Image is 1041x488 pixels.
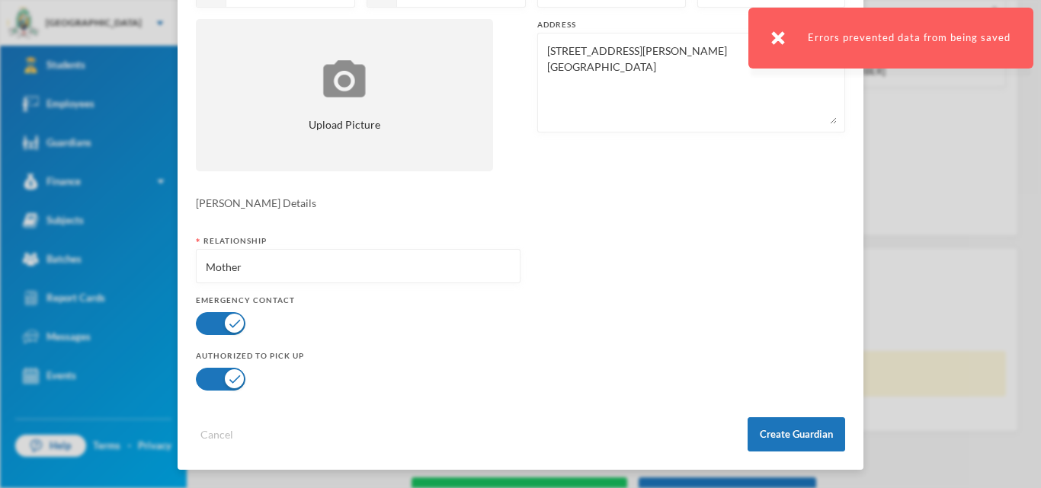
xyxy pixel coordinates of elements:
[748,417,845,451] button: Create Guardian
[319,58,370,100] img: upload
[546,41,837,124] textarea: [STREET_ADDRESS][PERSON_NAME] [GEOGRAPHIC_DATA]
[537,19,845,30] div: Address
[309,116,380,132] span: Upload Picture
[204,250,512,284] input: eg: Mother, Father, Uncle, Aunt
[196,426,238,443] button: Cancel
[748,8,1033,69] div: Errors prevented data from being saved
[196,195,845,211] div: [PERSON_NAME] Details
[196,350,520,362] div: Authorized to pick up
[196,235,520,247] div: Relationship
[196,295,520,306] div: Emergency Contact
